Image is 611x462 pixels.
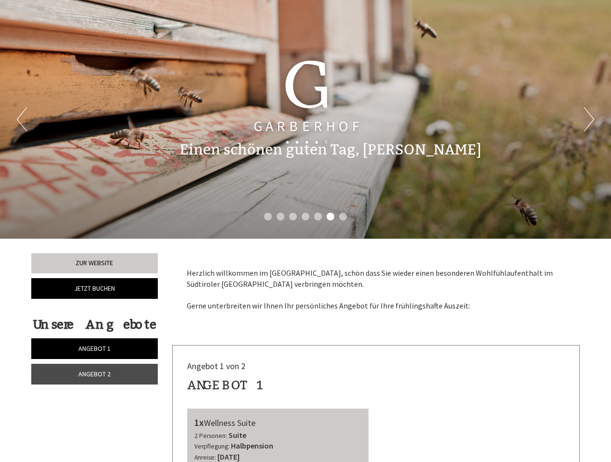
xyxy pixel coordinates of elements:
b: [DATE] [217,452,240,462]
div: Angebot 1 [187,376,265,394]
button: Previous [17,107,27,131]
p: Herzlich willkommen im [GEOGRAPHIC_DATA], schön dass Sie wieder einen besonderen Wohlfühlaufentha... [187,268,566,311]
small: Verpflegung: [194,442,229,450]
div: Unsere Angebote [31,316,158,334]
b: 1x [194,416,204,428]
a: Jetzt buchen [31,278,158,299]
button: Next [584,107,594,131]
span: Angebot 1 [78,344,111,353]
a: Zur Website [31,253,158,273]
b: Suite [229,430,246,440]
small: 2 Personen: [194,432,227,440]
span: Angebot 1 von 2 [187,360,245,372]
div: Wellness Suite [194,416,362,430]
b: Halbpension [231,441,273,450]
h1: Einen schönen guten Tag, [PERSON_NAME] [179,142,481,158]
small: Anreise: [194,453,216,462]
span: Angebot 2 [78,370,111,378]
